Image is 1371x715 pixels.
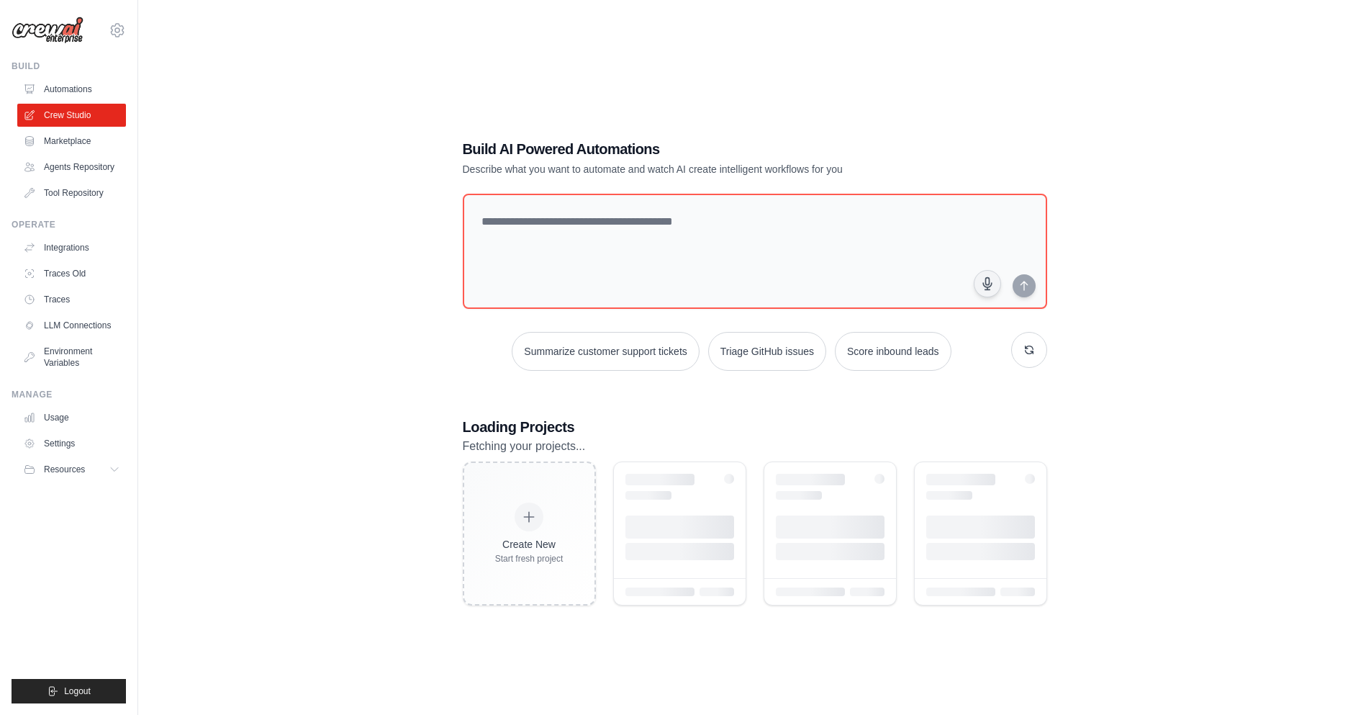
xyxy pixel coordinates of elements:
span: Resources [44,464,85,475]
a: Settings [17,432,126,455]
p: Fetching your projects... [463,437,1047,456]
a: Crew Studio [17,104,126,127]
a: Usage [17,406,126,429]
div: Start fresh project [495,553,564,565]
button: Triage GitHub issues [708,332,826,371]
a: Traces Old [17,262,126,285]
a: Traces [17,288,126,311]
a: Environment Variables [17,340,126,374]
a: Automations [17,78,126,101]
div: Operate [12,219,126,230]
span: Logout [64,685,91,697]
p: Describe what you want to automate and watch AI create intelligent workflows for you [463,162,946,176]
a: Integrations [17,236,126,259]
div: Create New [495,537,564,552]
div: Manage [12,389,126,400]
button: Logout [12,679,126,703]
button: Score inbound leads [835,332,951,371]
img: Logo [12,17,83,44]
div: Build [12,60,126,72]
a: Marketplace [17,130,126,153]
h1: Build AI Powered Automations [463,139,946,159]
a: Tool Repository [17,181,126,204]
button: Resources [17,458,126,481]
button: Summarize customer support tickets [512,332,699,371]
a: Agents Repository [17,156,126,179]
button: Click to speak your automation idea [974,270,1001,297]
button: Get new suggestions [1011,332,1047,368]
a: LLM Connections [17,314,126,337]
h3: Loading Projects [463,417,1047,437]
